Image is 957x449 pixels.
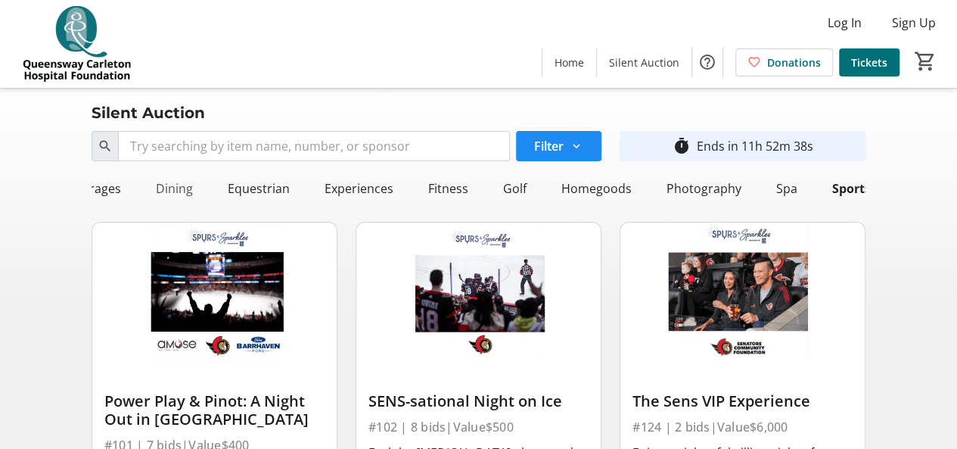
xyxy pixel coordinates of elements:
[318,173,399,204] div: Experiences
[555,55,584,70] span: Home
[692,47,722,77] button: Help
[735,48,833,76] a: Donations
[92,223,337,360] img: Power Play & Pinot: A Night Out in Ottawa
[912,48,939,75] button: Cart
[422,173,474,204] div: Fitness
[9,6,144,82] img: QCH Foundation's Logo
[816,11,874,35] button: Log In
[534,137,564,155] span: Filter
[150,173,199,204] div: Dining
[828,14,862,32] span: Log In
[516,131,601,161] button: Filter
[609,55,679,70] span: Silent Auction
[368,416,589,438] div: #102 | 8 bids | Value $500
[118,131,510,161] input: Try searching by item name, number, or sponsor
[660,173,747,204] div: Photography
[851,55,887,70] span: Tickets
[839,48,900,76] a: Tickets
[597,48,691,76] a: Silent Auction
[673,137,691,155] mat-icon: timer_outline
[56,173,127,204] div: Beverages
[222,173,296,204] div: Equestrian
[770,173,803,204] div: Spa
[620,223,865,360] img: The Sens VIP Experience
[555,173,638,204] div: Homegoods
[497,173,533,204] div: Golf
[880,11,948,35] button: Sign Up
[697,137,813,155] div: Ends in 11h 52m 38s
[82,101,214,125] div: Silent Auction
[892,14,936,32] span: Sign Up
[767,55,821,70] span: Donations
[104,392,325,429] div: Power Play & Pinot: A Night Out in [GEOGRAPHIC_DATA]
[542,48,596,76] a: Home
[368,392,589,410] div: SENS-sational Night on Ice
[632,416,853,438] div: #124 | 2 bids | Value $6,000
[826,173,877,204] div: Sports
[356,223,601,360] img: SENS-sational Night on Ice
[632,392,853,410] div: The Sens VIP Experience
